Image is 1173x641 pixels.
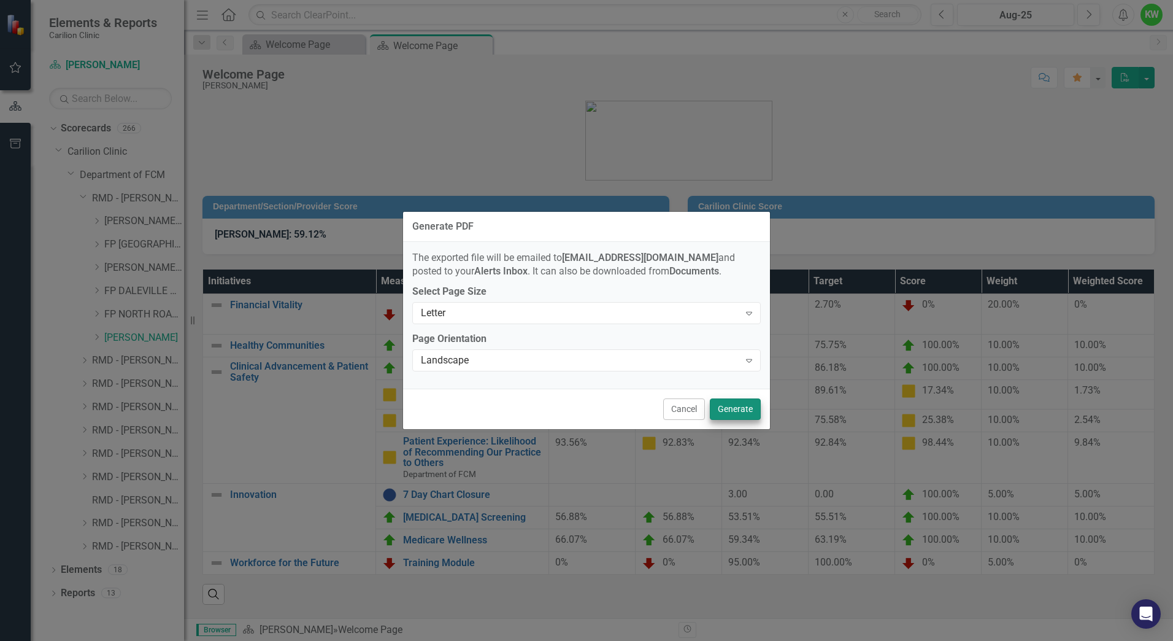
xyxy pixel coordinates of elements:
strong: Alerts Inbox [474,265,528,277]
div: Landscape [421,354,739,368]
button: Generate [710,398,761,420]
label: Select Page Size [412,285,761,299]
span: The exported file will be emailed to and posted to your . It can also be downloaded from . [412,252,735,278]
strong: [EMAIL_ADDRESS][DOMAIN_NAME] [562,252,718,263]
button: Cancel [663,398,705,420]
div: Generate PDF [412,221,474,232]
div: Open Intercom Messenger [1131,599,1161,629]
div: Letter [421,306,739,320]
label: Page Orientation [412,332,761,346]
strong: Documents [669,265,719,277]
